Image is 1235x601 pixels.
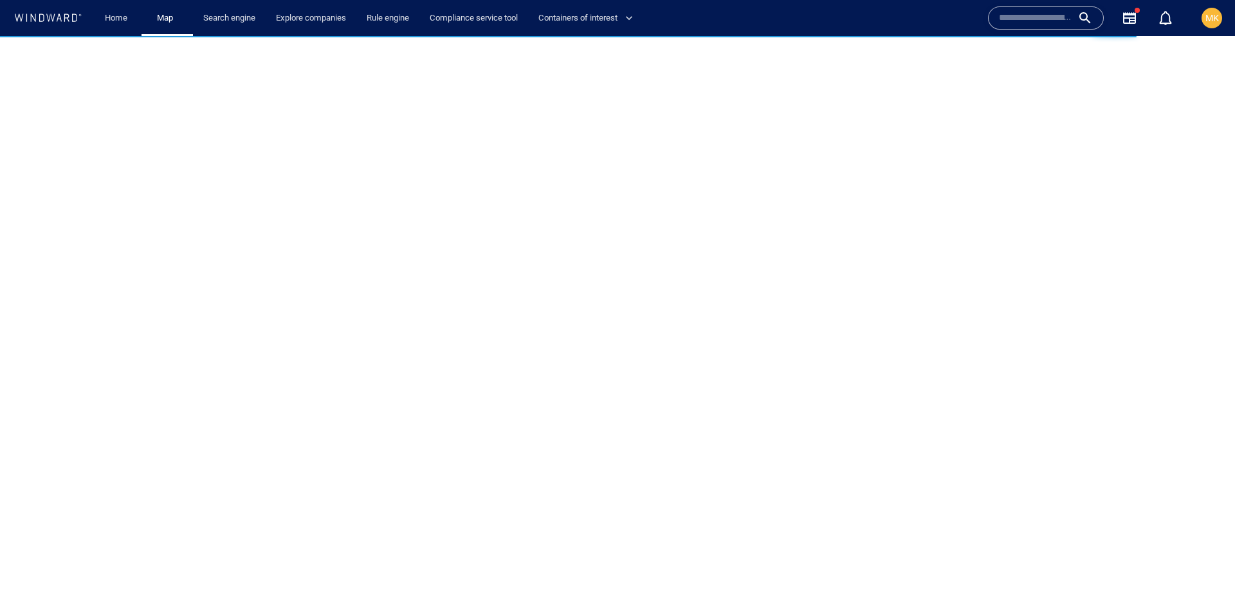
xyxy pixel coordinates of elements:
[100,7,133,30] a: Home
[538,11,633,26] span: Containers of interest
[425,7,523,30] a: Compliance service tool
[198,7,261,30] a: Search engine
[1199,5,1225,31] button: MK
[95,7,136,30] button: Home
[1205,13,1219,23] span: MK
[361,7,414,30] a: Rule engine
[533,7,644,30] button: Containers of interest
[1158,10,1173,26] div: Notification center
[271,7,351,30] a: Explore companies
[1180,543,1225,591] iframe: Chat
[147,7,188,30] button: Map
[152,7,183,30] a: Map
